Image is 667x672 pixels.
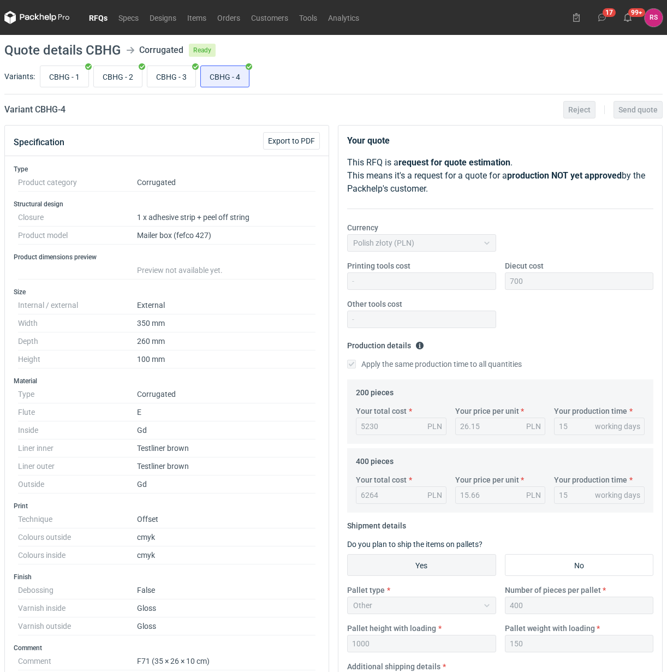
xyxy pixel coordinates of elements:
button: Specification [14,129,64,156]
label: Pallet type [347,585,385,596]
h3: Product dimensions preview [14,253,320,261]
a: Tools [294,11,323,24]
label: Other tools cost [347,299,402,310]
strong: request for quote estimation [398,157,510,168]
label: Your price per unit [455,474,519,485]
label: Your production time [554,406,627,417]
label: Diecut cost [505,260,544,271]
span: Reject [568,106,591,114]
dt: Liner outer [18,457,137,475]
dd: cmyk [137,528,315,546]
dd: Gd [137,475,315,493]
div: Corrugated [139,44,183,57]
label: Do you plan to ship the items on pallets? [347,540,483,549]
legend: Production details [347,337,424,350]
dd: E [137,403,315,421]
dt: Outside [18,475,137,493]
dt: Comment [18,652,137,670]
legend: 400 pieces [356,453,394,466]
label: Variants: [4,71,35,82]
svg: Packhelp Pro [4,11,70,24]
button: Reject [563,101,595,118]
button: Send quote [614,101,663,118]
dd: 1 x adhesive strip + peel off string [137,209,315,227]
span: Export to PDF [268,137,315,145]
div: PLN [427,421,442,432]
dt: Product model [18,227,137,245]
a: Analytics [323,11,365,24]
button: 17 [593,9,611,26]
dd: 350 mm [137,314,315,332]
div: PLN [427,490,442,501]
div: working days [595,490,640,501]
dt: Colours inside [18,546,137,564]
p: This RFQ is a . This means it's a request for a quote for a by the Packhelp's customer. [347,156,653,195]
dd: False [137,581,315,599]
h3: Size [14,288,320,296]
dt: Inside [18,421,137,439]
dd: Mailer box (fefco 427) [137,227,315,245]
dt: Height [18,350,137,368]
dt: Colours outside [18,528,137,546]
span: Preview not available yet. [137,266,223,275]
dt: Type [18,385,137,403]
dd: Gd [137,421,315,439]
h1: Quote details CBHG [4,44,121,57]
dd: F71 (35 × 26 × 10 cm) [137,652,315,670]
dt: Varnish inside [18,599,137,617]
dd: Offset [137,510,315,528]
a: Items [182,11,212,24]
label: Additional shipping details [347,661,440,672]
a: Orders [212,11,246,24]
label: Your total cost [356,406,407,417]
a: RFQs [84,11,113,24]
dd: 100 mm [137,350,315,368]
legend: 200 pieces [356,384,394,397]
h3: Material [14,377,320,385]
label: Pallet height with loading [347,623,436,634]
label: Your production time [554,474,627,485]
button: RS [645,9,663,27]
span: Ready [189,44,216,57]
label: Your price per unit [455,406,519,417]
h3: Print [14,502,320,510]
dd: Testliner brown [137,439,315,457]
dd: Testliner brown [137,457,315,475]
dt: Flute [18,403,137,421]
a: Designs [144,11,182,24]
dt: Width [18,314,137,332]
label: Pallet weight with loading [505,623,595,634]
label: CBHG - 1 [40,66,89,87]
span: Send quote [618,106,658,114]
strong: Your quote [347,135,390,146]
label: Printing tools cost [347,260,410,271]
label: CBHG - 4 [200,66,249,87]
div: PLN [526,490,541,501]
label: Number of pieces per pallet [505,585,601,596]
dd: Gloss [137,617,315,635]
div: PLN [526,421,541,432]
h3: Type [14,165,320,174]
dd: Gloss [137,599,315,617]
div: working days [595,421,640,432]
h3: Structural design [14,200,320,209]
dt: Technique [18,510,137,528]
legend: Shipment details [347,517,406,530]
label: CBHG - 2 [93,66,142,87]
dd: Corrugated [137,385,315,403]
label: Apply the same production time to all quantities [347,359,522,370]
dt: Internal / external [18,296,137,314]
dd: External [137,296,315,314]
dt: Debossing [18,581,137,599]
h3: Finish [14,573,320,581]
a: Customers [246,11,294,24]
dd: 260 mm [137,332,315,350]
dt: Product category [18,174,137,192]
button: 99+ [619,9,636,26]
strong: production NOT yet approved [507,170,622,181]
dt: Varnish outside [18,617,137,635]
button: Export to PDF [263,132,320,150]
dd: Corrugated [137,174,315,192]
h2: Variant CBHG - 4 [4,103,65,116]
